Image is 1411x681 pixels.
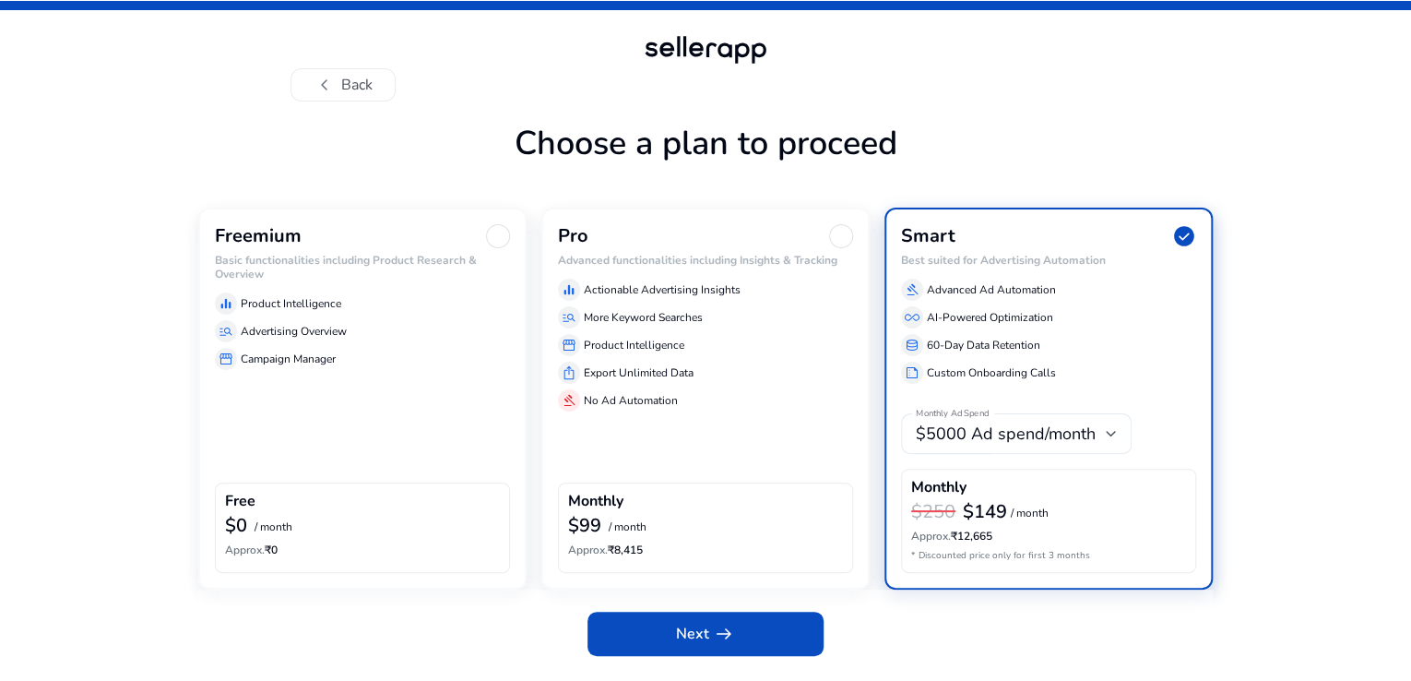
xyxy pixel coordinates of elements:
[215,225,302,247] h3: Freemium
[562,365,576,380] span: ios_share
[219,324,233,339] span: manage_search
[314,74,336,96] span: chevron_left
[584,392,678,409] p: No Ad Automation
[911,529,951,544] span: Approx.
[558,254,853,267] h6: Advanced functionalities including Insights & Tracking
[241,323,347,340] p: Advertising Overview
[713,623,735,645] span: arrow_right_alt
[905,310,919,325] span: all_inclusive
[241,351,336,367] p: Campaign Manager
[562,310,576,325] span: manage_search
[905,338,919,352] span: database
[584,281,741,298] p: Actionable Advertising Insights
[562,393,576,408] span: gavel
[562,338,576,352] span: storefront
[916,408,989,421] mat-label: Monthly Ad Spend
[255,521,292,533] p: / month
[215,254,510,281] h6: Basic functionalities including Product Research & Overview
[927,281,1056,298] p: Advanced Ad Automation
[568,493,623,510] h4: Monthly
[225,513,247,538] b: $0
[927,364,1056,381] p: Custom Onboarding Calls
[584,309,703,326] p: More Keyword Searches
[916,423,1096,445] span: $5000 Ad spend/month
[1172,224,1196,248] span: check_circle
[198,124,1213,208] h1: Choose a plan to proceed
[290,68,396,102] button: chevron_leftBack
[558,225,588,247] h3: Pro
[911,479,966,496] h4: Monthly
[676,623,735,645] span: Next
[911,549,1186,563] p: * Discounted price only for first 3 months
[905,365,919,380] span: summarize
[911,530,1186,543] h6: ₹12,665
[225,543,265,557] span: Approx.
[911,501,955,523] h3: $250
[963,499,1007,524] b: $149
[225,544,500,556] h6: ₹0
[609,521,646,533] p: / month
[562,282,576,297] span: equalizer
[219,352,233,366] span: storefront
[568,544,843,556] h6: ₹8,415
[587,612,824,656] button: Nextarrow_right_alt
[241,295,341,312] p: Product Intelligence
[568,513,601,538] b: $99
[225,493,255,510] h4: Free
[568,543,608,557] span: Approx.
[901,254,1196,267] h6: Best suited for Advertising Automation
[927,337,1040,353] p: 60-Day Data Retention
[1011,508,1049,520] p: / month
[927,309,1053,326] p: AI-Powered Optimization
[901,225,955,247] h3: Smart
[584,364,694,381] p: Export Unlimited Data
[905,282,919,297] span: gavel
[219,296,233,311] span: equalizer
[584,337,684,353] p: Product Intelligence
